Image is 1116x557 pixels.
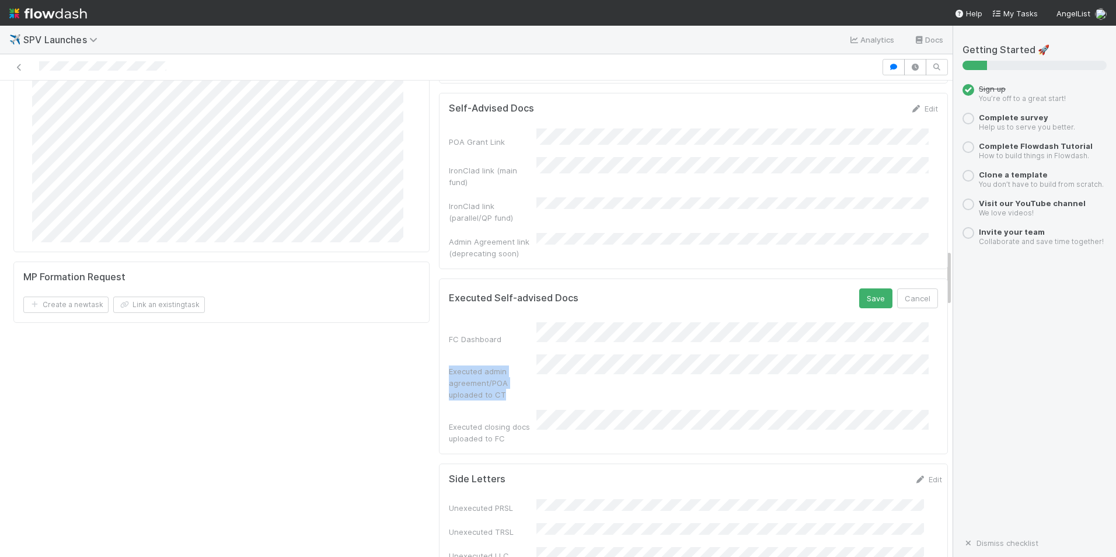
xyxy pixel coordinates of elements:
[859,288,892,308] button: Save
[992,8,1038,19] a: My Tasks
[449,236,536,259] div: Admin Agreement link (deprecating soon)
[979,227,1045,236] a: Invite your team
[449,526,536,538] div: Unexecuted TRSL
[449,293,578,304] h5: Executed Self-advised Docs
[1056,9,1090,18] span: AngelList
[913,33,943,47] a: Docs
[449,502,536,514] div: Unexecuted PRSL
[979,199,1086,208] a: Visit our YouTube channel
[979,170,1048,179] a: Clone a template
[915,475,942,484] a: Edit
[962,44,1107,56] h5: Getting Started 🚀
[849,33,895,47] a: Analytics
[23,297,109,313] button: Create a newtask
[449,365,536,401] div: Executed admin agreement/POA uploaded to CT
[113,297,205,313] button: Link an existingtask
[979,123,1075,131] small: Help us to serve you better.
[954,8,982,19] div: Help
[449,333,536,345] div: FC Dashboard
[911,104,938,113] a: Edit
[449,421,536,444] div: Executed closing docs uploaded to FC
[979,141,1093,151] a: Complete Flowdash Tutorial
[979,113,1048,122] a: Complete survey
[9,34,21,44] span: ✈️
[979,237,1104,246] small: Collaborate and save time together!
[979,208,1034,217] small: We love videos!
[897,288,938,308] button: Cancel
[979,94,1066,103] small: You’re off to a great start!
[449,103,534,114] h5: Self-Advised Docs
[9,4,87,23] img: logo-inverted-e16ddd16eac7371096b0.svg
[23,34,103,46] span: SPV Launches
[449,136,536,148] div: POA Grant Link
[449,474,505,485] h5: Side Letters
[979,151,1089,160] small: How to build things in Flowdash.
[449,165,536,188] div: IronClad link (main fund)
[23,271,125,283] h5: MP Formation Request
[1095,8,1107,20] img: avatar_7d33b4c2-6dd7-4bf3-9761-6f087fa0f5c6.png
[449,200,536,224] div: IronClad link (parallel/QP fund)
[962,538,1038,548] a: Dismiss checklist
[979,180,1104,189] small: You don’t have to build from scratch.
[979,84,1006,93] span: Sign up
[992,9,1038,18] span: My Tasks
